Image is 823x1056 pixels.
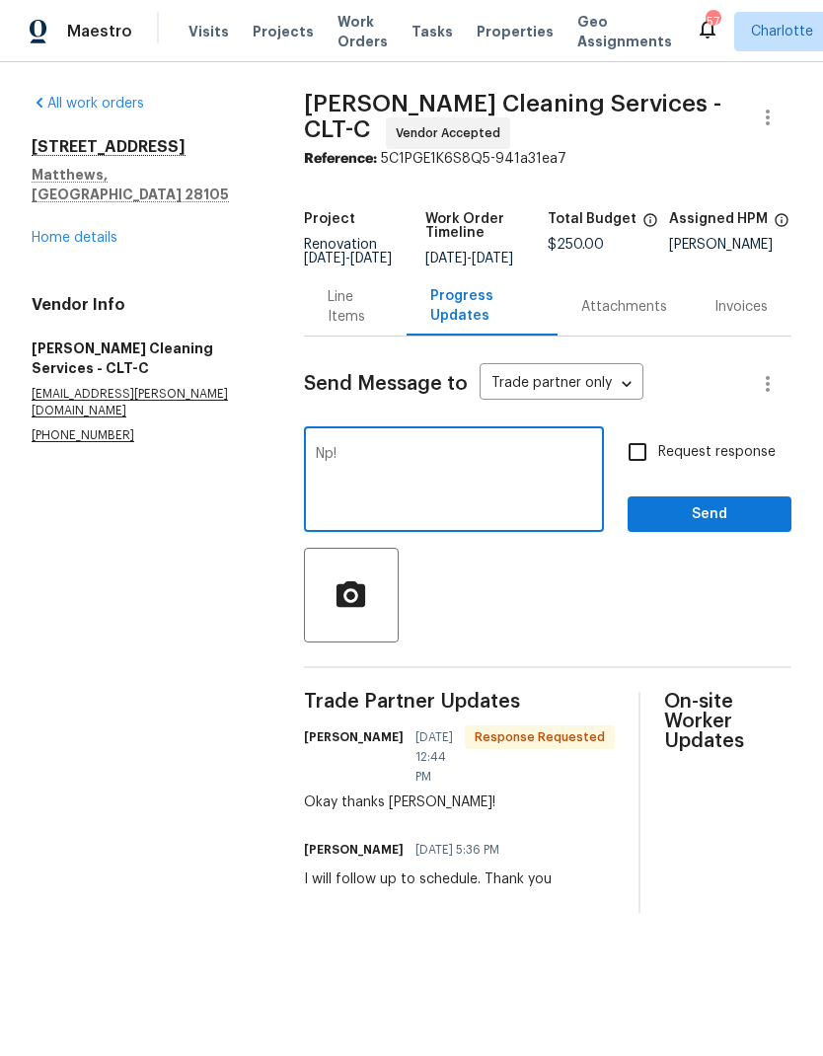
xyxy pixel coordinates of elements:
[548,212,636,226] h5: Total Budget
[415,840,499,860] span: [DATE] 5:36 PM
[253,22,314,41] span: Projects
[304,238,392,265] span: Renovation
[188,22,229,41] span: Visits
[430,286,534,326] div: Progress Updates
[472,252,513,265] span: [DATE]
[304,692,615,712] span: Trade Partner Updates
[304,792,615,812] div: Okay thanks [PERSON_NAME]!
[32,295,257,315] h4: Vendor Info
[304,727,404,747] h6: [PERSON_NAME]
[477,22,554,41] span: Properties
[415,727,453,787] span: [DATE] 12:44 PM
[411,25,453,38] span: Tasks
[304,149,791,169] div: 5C1PGE1K6S8Q5-941a31ea7
[425,252,467,265] span: [DATE]
[304,374,468,394] span: Send Message to
[32,231,117,245] a: Home details
[304,212,355,226] h5: Project
[706,12,719,32] div: 57
[643,502,776,527] span: Send
[642,212,658,238] span: The total cost of line items that have been proposed by Opendoor. This sum includes line items th...
[480,368,643,401] div: Trade partner only
[304,252,392,265] span: -
[304,840,404,860] h6: [PERSON_NAME]
[774,212,789,238] span: The hpm assigned to this work order.
[316,447,592,516] textarea: Np!
[337,12,388,51] span: Work Orders
[32,97,144,111] a: All work orders
[425,212,548,240] h5: Work Order Timeline
[304,152,377,166] b: Reference:
[328,287,383,327] div: Line Items
[304,252,345,265] span: [DATE]
[32,339,257,378] h5: [PERSON_NAME] Cleaning Services - CLT-C
[664,692,791,751] span: On-site Worker Updates
[714,297,768,317] div: Invoices
[548,238,604,252] span: $250.00
[350,252,392,265] span: [DATE]
[658,442,776,463] span: Request response
[304,869,552,889] div: I will follow up to schedule. Thank you
[577,12,672,51] span: Geo Assignments
[425,252,513,265] span: -
[467,727,613,747] span: Response Requested
[669,238,791,252] div: [PERSON_NAME]
[581,297,667,317] div: Attachments
[396,123,508,143] span: Vendor Accepted
[67,22,132,41] span: Maestro
[628,496,791,533] button: Send
[751,22,813,41] span: Charlotte
[304,92,721,141] span: [PERSON_NAME] Cleaning Services - CLT-C
[669,212,768,226] h5: Assigned HPM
